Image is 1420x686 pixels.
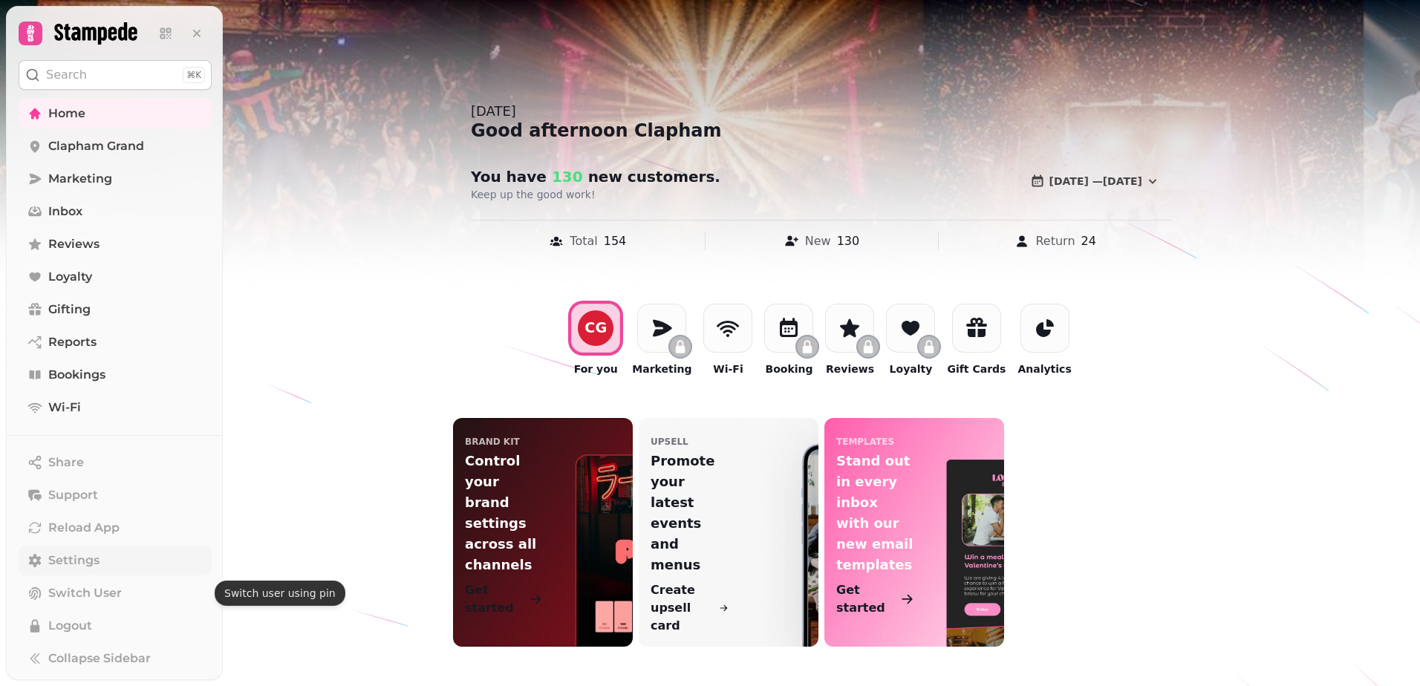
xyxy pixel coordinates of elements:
a: Inbox [19,197,212,226]
p: Gift Cards [947,362,1006,376]
button: Reload App [19,513,212,543]
a: Bookings [19,360,212,390]
button: Search⌘K [19,60,212,90]
a: Reports [19,327,212,357]
p: Analytics [1017,362,1071,376]
span: Bookings [48,366,105,384]
p: Reviews [826,362,874,376]
p: Brand Kit [465,436,520,448]
button: Support [19,480,212,510]
h2: You have new customer s . [471,166,756,187]
button: [DATE] —[DATE] [1018,166,1172,196]
span: Inbox [48,203,82,220]
p: Create upsell card [651,581,716,635]
a: Reviews [19,229,212,259]
p: Search [46,66,87,84]
p: Get started [465,581,526,617]
p: Promote your latest events and menus [651,451,729,575]
a: Settings [19,546,212,575]
span: Home [48,105,85,122]
span: Wi-Fi [48,399,81,416]
p: upsell [651,436,688,448]
button: Switch User [19,578,212,608]
span: Clapham Grand [48,137,144,155]
a: Loyalty [19,262,212,292]
p: Get started [836,581,897,617]
a: Marketing [19,164,212,194]
p: Wi-Fi [713,362,743,376]
button: Logout [19,611,212,641]
div: C G [584,321,607,335]
p: Control your brand settings across all channels [465,451,543,575]
a: upsellPromote your latest events and menusCreate upsell card [639,418,818,647]
a: Home [19,99,212,128]
p: Keep up the good work! [471,187,851,202]
span: [DATE] — [DATE] [1049,176,1142,186]
a: Wi-Fi [19,393,212,422]
p: For you [574,362,618,376]
p: templates [836,436,894,448]
span: Gifting [48,301,91,318]
a: Brand KitControl your brand settings across all channelsGet started [453,418,633,647]
span: Reviews [48,235,100,253]
span: Collapse Sidebar [48,650,151,667]
span: Loyalty [48,268,92,286]
div: [DATE] [471,101,1172,122]
a: Clapham Grand [19,131,212,161]
span: Share [48,454,84,471]
span: Reload App [48,519,120,537]
span: Marketing [48,170,112,188]
p: Stand out in every inbox with our new email templates [836,451,914,575]
a: Gifting [19,295,212,324]
p: Loyalty [890,362,933,376]
button: Share [19,448,212,477]
p: Marketing [632,362,691,376]
p: Booking [765,362,812,376]
a: templatesStand out in every inbox with our new email templatesGet started [824,418,1004,647]
span: Reports [48,333,97,351]
span: Logout [48,617,92,635]
span: Settings [48,552,100,569]
span: 130 [547,168,583,186]
button: Collapse Sidebar [19,644,212,673]
div: Switch user using pin [215,581,345,606]
span: Switch User [48,584,122,602]
div: Good afternoon Clapham [471,119,1172,143]
div: ⌘K [183,67,205,83]
span: Support [48,486,98,504]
